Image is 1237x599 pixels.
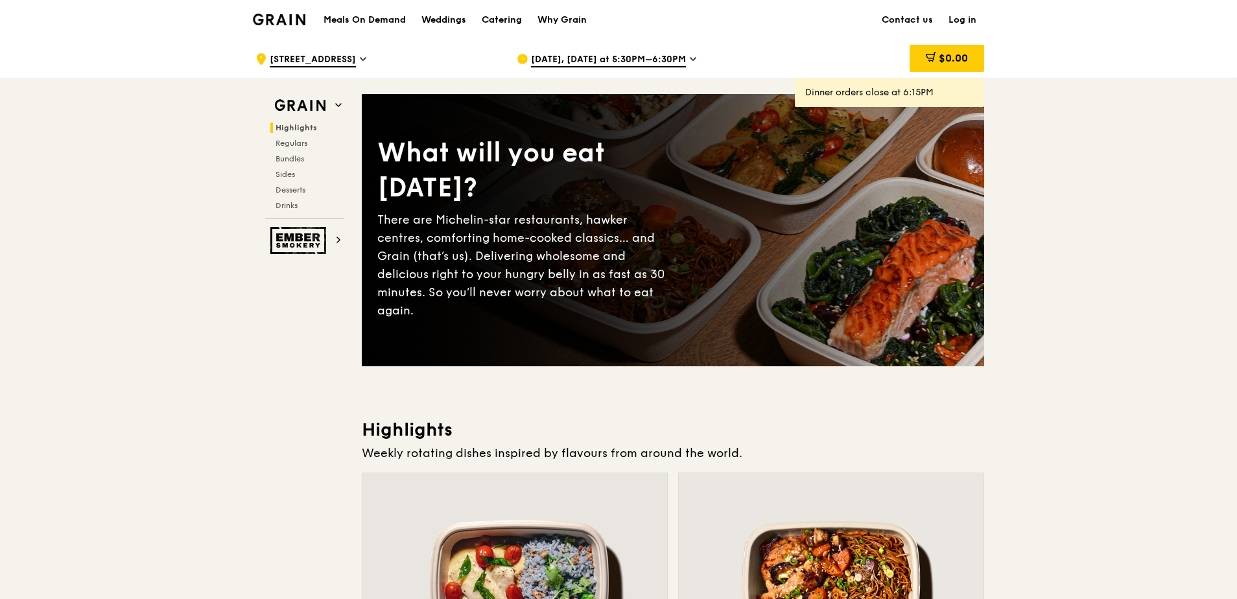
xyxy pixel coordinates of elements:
div: Weekly rotating dishes inspired by flavours from around the world. [362,444,984,462]
img: Ember Smokery web logo [270,227,330,254]
a: Contact us [874,1,941,40]
div: What will you eat [DATE]? [377,135,673,206]
div: Catering [482,1,522,40]
span: Highlights [276,123,317,132]
h3: Highlights [362,418,984,441]
div: Weddings [421,1,466,40]
span: Desserts [276,185,305,194]
h1: Meals On Demand [324,14,406,27]
div: Dinner orders close at 6:15PM [805,86,974,99]
div: Why Grain [537,1,587,40]
span: Bundles [276,154,304,163]
span: [DATE], [DATE] at 5:30PM–6:30PM [531,53,686,67]
div: There are Michelin-star restaurants, hawker centres, comforting home-cooked classics… and Grain (... [377,211,673,320]
a: Why Grain [530,1,595,40]
img: Grain [253,14,305,25]
a: Weddings [414,1,474,40]
a: Log in [941,1,984,40]
span: Sides [276,170,295,179]
img: Grain web logo [270,94,330,117]
span: [STREET_ADDRESS] [270,53,356,67]
a: Catering [474,1,530,40]
span: Regulars [276,139,307,148]
span: $0.00 [939,52,968,64]
span: Drinks [276,201,298,210]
